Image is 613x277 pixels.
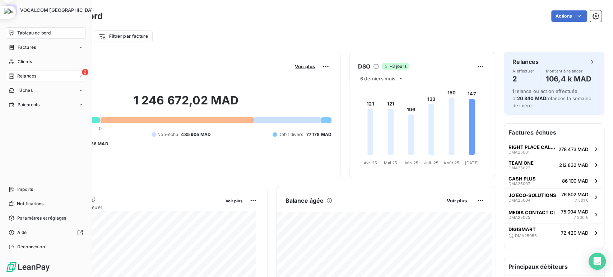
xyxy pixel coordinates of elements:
span: Voir plus [226,198,242,203]
span: VOCALCOM [GEOGRAPHIC_DATA] [20,7,99,13]
span: JO ECO-SOLUTIONS [508,192,556,198]
h6: Factures échues [504,124,604,141]
span: Factures [18,44,36,51]
span: 212 832 MAD [559,162,588,168]
a: Aide [6,227,86,238]
span: 86 100 MAD [562,178,588,184]
span: relance ou action effectuée et relancés la semaine dernière. [512,88,591,108]
button: JO ECO-SOLUTIONSDMA2500476 802 MAD7 301 € [504,188,604,206]
span: Voir plus [295,64,315,69]
span: 77 178 MAD [306,131,331,138]
span: DMA25055 [515,234,537,238]
span: 485 905 MAD [181,131,211,138]
span: DMA25007 [508,182,530,186]
span: 6 derniers mois [360,76,395,81]
tspan: Août 25 [444,160,459,165]
div: VM [6,4,17,16]
span: Chiffre d'affaires mensuel [41,203,220,211]
span: Tableau de bord [17,30,51,36]
button: Actions [551,10,587,22]
tspan: Juin 25 [404,160,418,165]
img: Logo LeanPay [6,261,50,273]
span: 20 340 MAD [517,95,546,101]
span: Notifications [17,201,43,207]
span: DIGISMART [508,226,536,232]
span: DMA25025 [508,215,530,220]
span: RIGHT PLACE CALL [GEOGRAPHIC_DATA] [508,144,556,150]
tspan: [DATE] [465,160,479,165]
span: Relances [17,73,36,79]
h6: Principaux débiteurs [504,258,604,275]
tspan: Mai 25 [384,160,397,165]
button: CASH PLUSDMA2500786 100 MAD [504,173,604,188]
span: Clients [18,58,32,65]
span: Paramètres et réglages [17,215,66,221]
button: TEAM ONEDMA25022212 832 MAD [504,157,604,173]
h2: 1 246 672,02 MAD [41,93,331,115]
h6: DSO [358,62,370,71]
span: Voir plus [447,198,467,203]
span: CASH PLUS [508,176,536,182]
span: Tâches [18,87,33,94]
span: Aide [17,229,27,236]
button: Voir plus [445,197,469,204]
button: Voir plus [223,197,245,204]
span: 7 200 € [574,215,588,221]
span: Non-échu [157,131,178,138]
span: 1 [512,88,515,94]
span: 75 004 MAD [561,209,588,215]
button: RIGHT PLACE CALL [GEOGRAPHIC_DATA]DMA25081278 473 MAD [504,141,604,157]
div: Open Intercom Messenger [589,253,606,270]
span: 0 [99,126,102,131]
button: MEDIA CONTACT CIDMA2502575 004 MAD7 200 € [504,206,604,224]
button: DIGISMARTDMA2505572 420 MAD [504,223,604,242]
tspan: Juil. 25 [424,160,438,165]
h6: Balance âgée [285,196,324,205]
h4: 106,4 k MAD [546,73,591,85]
span: -3 jours [382,63,408,70]
button: Filtrer par facture [94,30,153,42]
span: 76 802 MAD [561,192,588,197]
span: Paiements [18,102,40,108]
span: Déconnexion [17,244,45,250]
span: Imports [17,186,33,193]
span: DMA25081 [508,150,529,154]
span: -428 786 MAD [76,141,108,147]
span: TEAM ONE [508,160,534,166]
span: 278 473 MAD [558,146,588,152]
span: À effectuer [512,69,534,73]
span: 72 420 MAD [561,230,588,236]
h4: 2 [512,73,534,85]
span: 2 [82,69,88,75]
span: 7 301 € [575,197,588,203]
button: Voir plus [293,63,317,70]
span: Débit divers [278,131,303,138]
span: DMA25022 [508,166,530,170]
span: MEDIA CONTACT CI [508,210,555,215]
span: Montant à relancer [546,69,591,73]
span: DMA25004 [508,198,530,202]
h6: Relances [512,57,539,66]
tspan: Avr. 25 [364,160,377,165]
